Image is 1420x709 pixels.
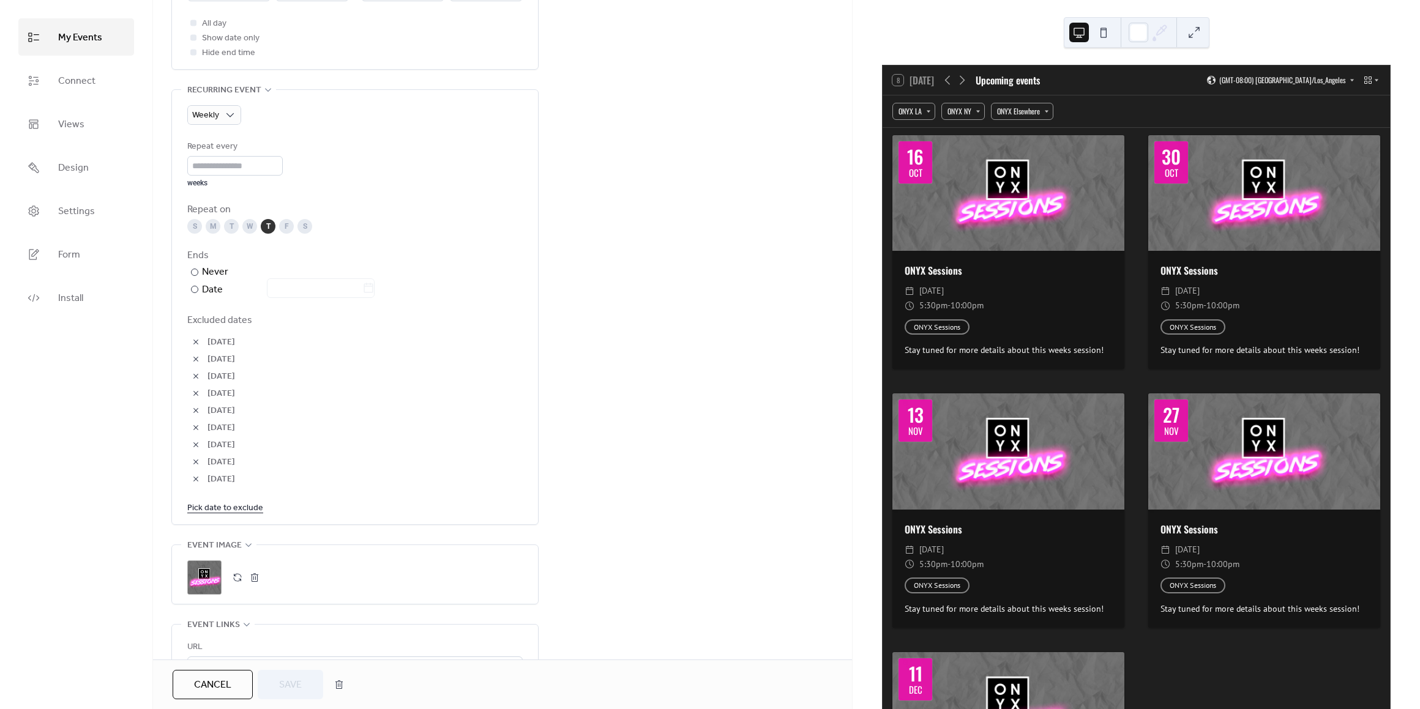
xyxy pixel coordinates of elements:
[194,678,231,692] span: Cancel
[207,352,523,367] span: [DATE]
[908,426,923,436] div: Nov
[207,335,523,350] span: [DATE]
[947,557,951,572] span: -
[1206,557,1239,572] span: 10:00pm
[1162,147,1181,166] div: 30
[1160,284,1170,299] div: ​
[173,670,253,699] button: Cancel
[187,313,523,328] span: Excluded dates
[909,685,922,694] div: Dec
[187,202,520,217] div: Repeat on
[951,299,984,313] span: 10:00pm
[1148,344,1380,357] div: Stay tuned for more details about this weeks session!
[1160,557,1170,572] div: ​
[207,472,523,487] span: [DATE]
[1175,557,1203,572] span: 5:30pm
[1164,426,1179,436] div: Nov
[1148,603,1380,615] div: Stay tuned for more details about this weeks session!
[242,219,257,234] div: W
[202,265,229,280] div: Never
[187,139,280,154] div: Repeat every
[207,421,523,436] span: [DATE]
[909,168,922,177] div: Oct
[261,219,275,234] div: T
[18,18,134,56] a: My Events
[892,522,1124,536] div: ONYX Sessions
[187,83,261,98] span: Recurring event
[187,618,240,633] span: Event links
[18,149,134,186] a: Design
[207,387,523,401] span: [DATE]
[919,543,944,557] span: [DATE]
[1160,543,1170,557] div: ​
[1148,522,1380,536] div: ONYX Sessions
[919,299,947,313] span: 5:30pm
[187,640,520,655] div: URL
[58,289,83,308] span: Install
[919,557,947,572] span: 5:30pm
[187,538,242,553] span: Event image
[207,404,523,418] span: [DATE]
[207,369,523,384] span: [DATE]
[202,282,375,298] div: Date
[224,219,239,234] div: T
[207,455,523,470] span: [DATE]
[951,557,984,572] span: 10:00pm
[58,202,95,221] span: Settings
[187,248,520,263] div: Ends
[58,115,84,134] span: Views
[919,284,944,299] span: [DATE]
[187,560,222,595] div: ;
[1219,76,1345,84] span: (GMT-08:00) [GEOGRAPHIC_DATA]/Los_Angeles
[18,62,134,99] a: Connect
[1165,168,1178,177] div: Oct
[892,263,1124,278] div: ONYX Sessions
[892,603,1124,615] div: Stay tuned for more details about this weeks session!
[187,501,263,516] span: Pick date to exclude
[18,192,134,229] a: Settings
[1160,299,1170,313] div: ​
[1148,263,1380,278] div: ONYX Sessions
[1175,543,1200,557] span: [DATE]
[905,557,914,572] div: ​
[1203,299,1206,313] span: -
[907,147,924,166] div: 16
[976,73,1040,87] div: Upcoming events
[1163,406,1179,424] div: 27
[1206,299,1239,313] span: 10:00pm
[192,107,219,124] span: Weekly
[206,219,220,234] div: M
[58,28,102,47] span: My Events
[58,72,95,91] span: Connect
[947,299,951,313] span: -
[905,543,914,557] div: ​
[1203,557,1206,572] span: -
[18,279,134,316] a: Install
[297,219,312,234] div: S
[18,236,134,273] a: Form
[187,219,202,234] div: S
[58,245,80,264] span: Form
[202,46,255,61] span: Hide end time
[202,31,260,46] span: Show date only
[1175,284,1200,299] span: [DATE]
[202,17,226,31] span: All day
[1175,299,1203,313] span: 5:30pm
[279,219,294,234] div: F
[909,664,922,683] div: 11
[187,178,283,188] div: weeks
[58,158,89,177] span: Design
[908,406,924,424] div: 13
[905,284,914,299] div: ​
[18,105,134,143] a: Views
[892,344,1124,357] div: Stay tuned for more details about this weeks session!
[905,299,914,313] div: ​
[207,438,523,453] span: [DATE]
